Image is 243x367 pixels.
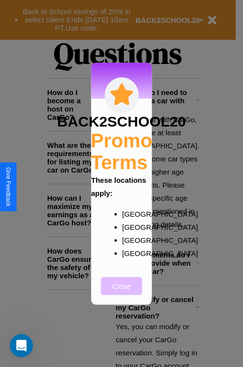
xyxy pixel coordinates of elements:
[10,334,33,357] iframe: Intercom live chat
[91,129,153,173] h2: Promo Terms
[91,176,146,197] b: These locations apply:
[101,277,142,295] button: Close
[57,113,186,129] h3: BACK2SCHOOL20
[5,167,12,207] div: Give Feedback
[122,220,140,233] p: [GEOGRAPHIC_DATA]
[122,246,140,259] p: [GEOGRAPHIC_DATA]
[122,233,140,246] p: [GEOGRAPHIC_DATA]
[122,207,140,220] p: [GEOGRAPHIC_DATA]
